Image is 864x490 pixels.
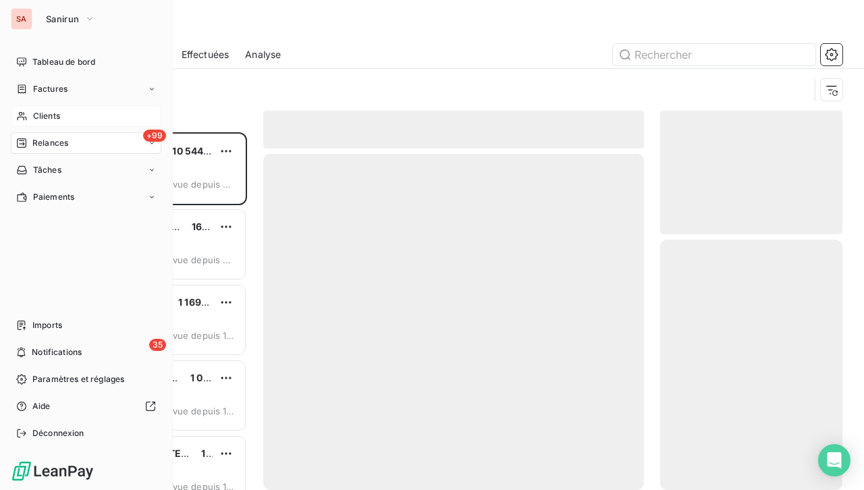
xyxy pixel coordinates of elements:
a: +99Relances [11,132,161,154]
span: Effectuées [182,48,230,61]
span: prévue depuis 202 jours [158,179,234,190]
span: Imports [32,319,62,331]
span: 1 030,33 € [190,372,240,383]
span: Déconnexion [32,427,84,439]
a: Aide [11,396,161,417]
span: Notifications [32,346,82,358]
span: +99 [143,130,166,142]
a: Paiements [11,186,161,208]
a: Factures [11,78,161,100]
span: Factures [33,83,67,95]
a: Imports [11,315,161,336]
span: prévue depuis 146 jours [158,406,234,416]
span: Clients [33,110,60,122]
span: 10 544,88 € [172,145,228,157]
div: SA [11,8,32,30]
span: Paramètres et réglages [32,373,124,385]
span: Tâches [33,164,61,176]
div: Open Intercom Messenger [818,444,850,477]
input: Rechercher [613,44,815,65]
span: Tableau de bord [32,56,95,68]
a: Tableau de bord [11,51,161,73]
span: LE RDV - LEPINAY [PERSON_NAME] [95,221,262,232]
span: Sanirun [46,13,79,24]
a: Tâches [11,159,161,181]
span: prévue depuis 149 jours [158,330,234,341]
img: Logo LeanPay [11,460,94,482]
span: Paiements [33,191,74,203]
span: prévue depuis 202 jours [158,254,234,265]
span: Aide [32,400,51,412]
span: 169,96 € [192,221,233,232]
a: Paramètres et réglages [11,369,161,390]
span: Relances [32,137,68,149]
span: 152,80 € [201,447,242,459]
a: Clients [11,105,161,127]
span: Analyse [245,48,281,61]
span: 1 169,48 € [178,296,226,308]
span: 35 [149,339,166,351]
